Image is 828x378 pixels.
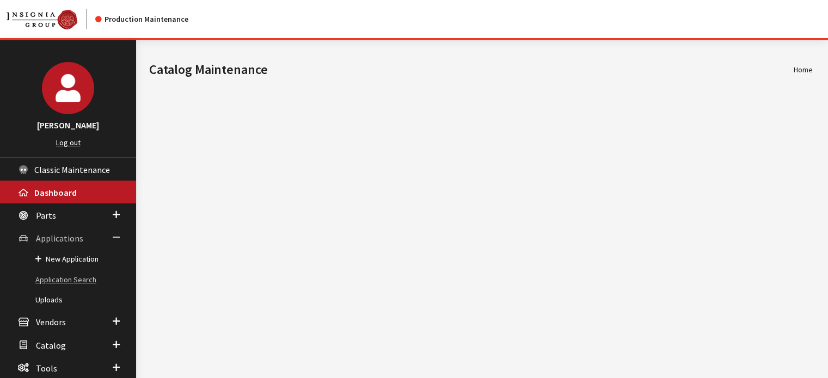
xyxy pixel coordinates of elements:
a: Insignia Group logo [7,9,95,29]
span: Tools [36,363,57,374]
li: Home [794,64,813,76]
span: Vendors [36,317,66,328]
img: Kirsten Dart [42,62,94,114]
span: Dashboard [34,187,77,198]
span: Applications [36,233,83,244]
h1: Catalog Maintenance [149,60,794,79]
div: Production Maintenance [95,14,188,25]
span: Catalog [36,340,66,351]
img: Catalog Maintenance [7,10,77,29]
a: Log out [56,138,81,147]
h3: [PERSON_NAME] [11,119,125,132]
span: Classic Maintenance [34,164,110,175]
span: Parts [36,210,56,221]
